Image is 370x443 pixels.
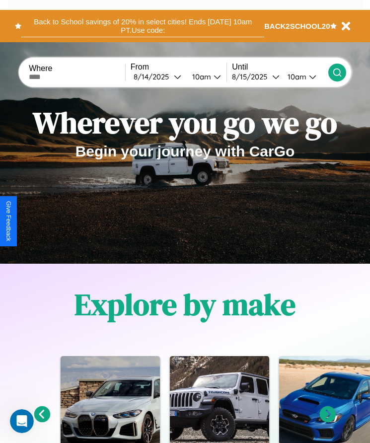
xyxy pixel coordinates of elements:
[232,72,272,81] div: 8 / 15 / 2025
[131,63,227,72] label: From
[280,72,328,82] button: 10am
[232,63,328,72] label: Until
[283,72,309,81] div: 10am
[21,15,264,37] button: Back to School savings of 20% in select cities! Ends [DATE] 10am PT.Use code:
[264,22,330,30] b: BACK2SCHOOL20
[184,72,227,82] button: 10am
[29,64,125,73] label: Where
[74,284,296,325] h1: Explore by make
[187,72,214,81] div: 10am
[131,72,184,82] button: 8/14/2025
[10,409,34,433] iframe: Intercom live chat
[5,201,12,241] div: Give Feedback
[134,72,174,81] div: 8 / 14 / 2025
